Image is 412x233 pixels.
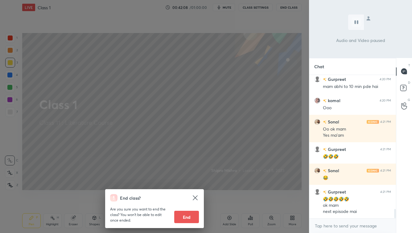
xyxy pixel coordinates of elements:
[380,147,391,151] div: 4:21 PM
[327,97,340,104] h6: komal
[309,58,329,75] p: Chat
[314,76,320,82] img: default.png
[408,63,410,68] p: T
[327,119,339,125] h6: Sonal
[367,120,379,123] img: iconic-light.a09c19a4.png
[323,169,327,173] img: no-rating-badge.077c3623.svg
[380,190,391,193] div: 4:21 PM
[323,78,327,81] img: no-rating-badge.077c3623.svg
[323,132,391,139] div: Yes ma'am
[408,98,410,102] p: G
[323,190,327,194] img: no-rating-badge.077c3623.svg
[174,211,199,223] button: End
[309,75,396,218] div: grid
[314,189,320,195] img: default.png
[327,76,346,82] h6: Gurpreet
[327,146,346,152] h6: Gurpreet
[323,99,327,102] img: no-rating-badge.077c3623.svg
[323,209,391,215] div: next episode mai
[336,37,385,44] p: Audio and Video paused
[314,167,320,173] img: 3
[367,169,379,172] img: iconic-light.a09c19a4.png
[323,154,391,160] div: 🤣🤣🤣
[408,80,410,85] p: D
[380,120,391,123] div: 4:21 PM
[327,167,339,174] h6: Sonal
[323,105,391,111] div: Ooo
[314,97,320,103] img: 975ecd9776284713a6878d052d838006.jpg
[323,148,327,151] img: no-rating-badge.077c3623.svg
[110,206,169,223] p: Are you sure you want to end the class? You won’t be able to edit once ended.
[120,195,141,201] h4: End class?
[323,126,391,132] div: Oo ok mam
[380,98,391,102] div: 4:20 PM
[323,202,391,209] div: ok mam
[314,119,320,125] img: 3
[380,169,391,172] div: 4:21 PM
[323,84,391,90] div: mam abhi to 10 min pde hai
[314,146,320,152] img: default.png
[327,189,346,195] h6: Gurpreet
[323,120,327,124] img: no-rating-badge.077c3623.svg
[323,196,391,202] div: 🤣🤣🤣🤣🤣
[380,77,391,81] div: 4:20 PM
[323,175,391,181] div: 😂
